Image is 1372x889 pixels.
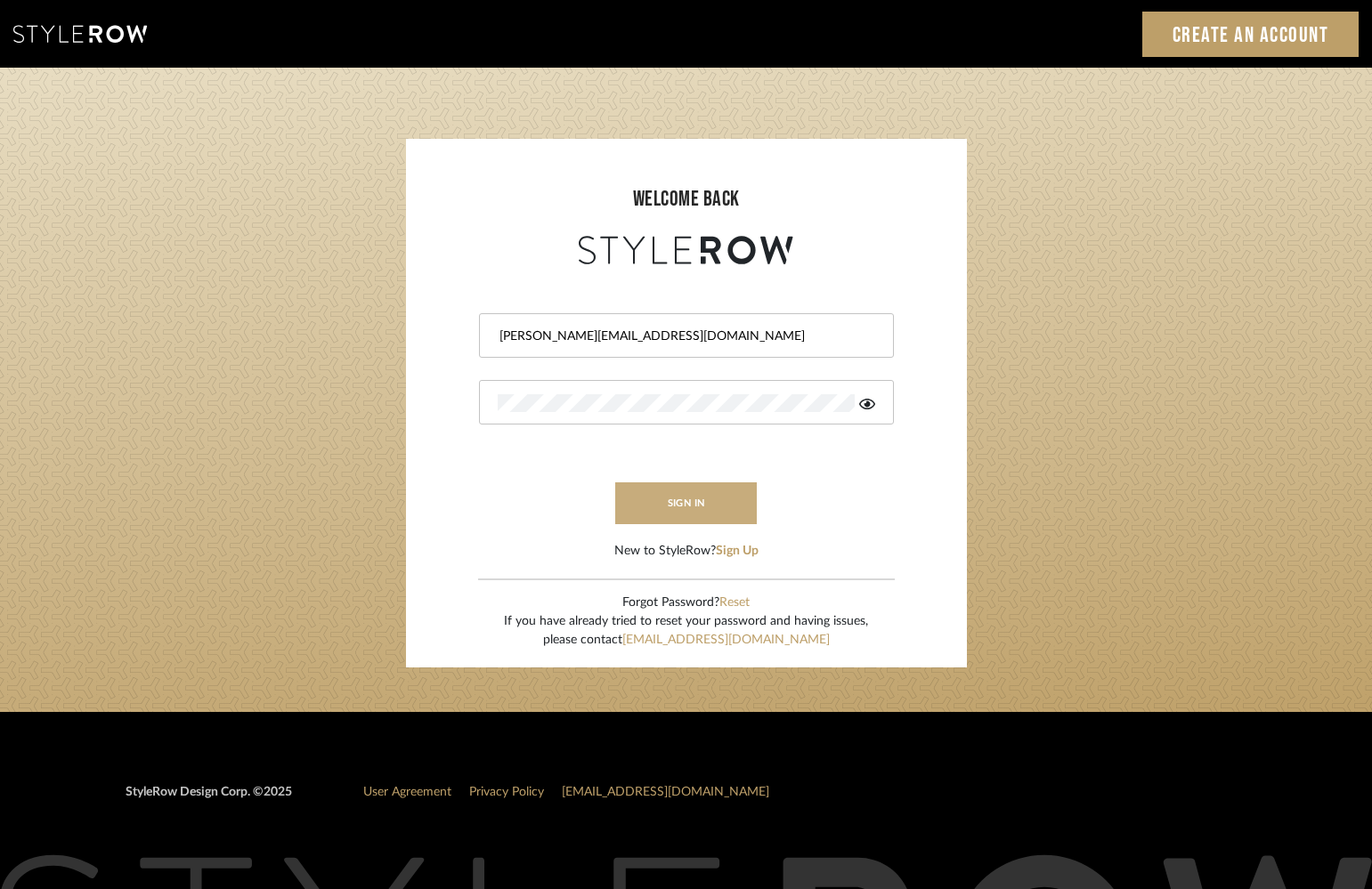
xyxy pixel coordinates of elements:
[615,482,758,524] button: sign in
[363,786,451,798] a: User Agreement
[622,634,830,646] a: [EMAIL_ADDRESS][DOMAIN_NAME]
[126,783,292,816] div: StyleRow Design Corp. ©2025
[498,327,871,345] input: Email Address
[614,542,759,561] div: New to StyleRow?
[716,542,759,561] button: Sign Up
[1142,12,1360,57] a: Create an Account
[504,594,868,612] div: Forgot Password?
[469,786,544,798] a: Privacy Policy
[424,183,949,215] div: welcome back
[719,594,750,612] button: Reset
[562,786,769,798] a: [EMAIL_ADDRESS][DOMAIN_NAME]
[504,612,868,650] div: If you have already tried to reset your password and having issues, please contact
